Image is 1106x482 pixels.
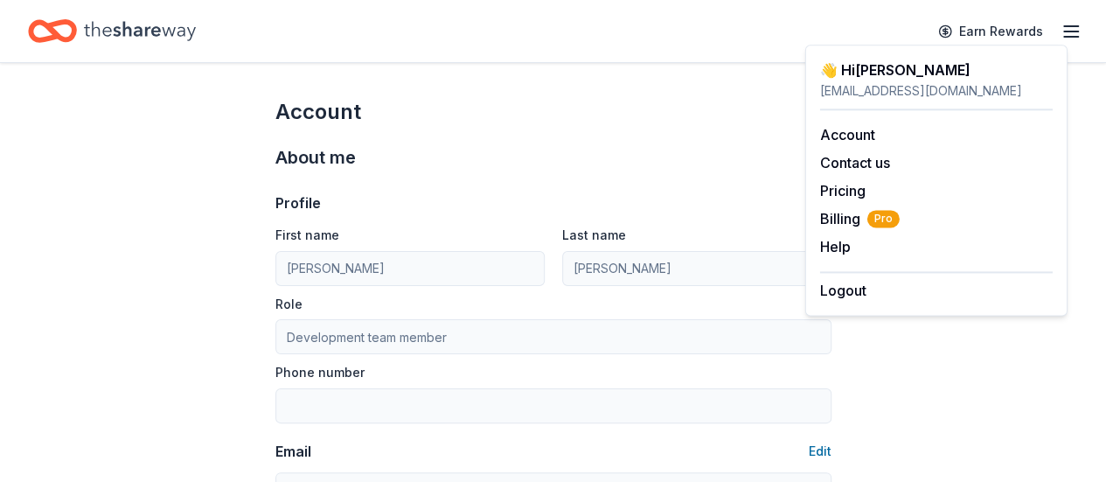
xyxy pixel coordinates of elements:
[275,364,365,381] label: Phone number
[820,152,890,173] button: Contact us
[275,441,311,462] div: Email
[820,280,866,301] button: Logout
[809,441,831,462] button: Edit
[820,126,875,143] a: Account
[867,210,900,227] span: Pro
[275,296,303,313] label: Role
[820,80,1053,101] div: [EMAIL_ADDRESS][DOMAIN_NAME]
[275,192,321,213] div: Profile
[820,59,1053,80] div: 👋 Hi [PERSON_NAME]
[820,208,900,229] button: BillingPro
[275,143,831,171] div: About me
[820,208,900,229] span: Billing
[28,10,196,52] a: Home
[820,236,851,257] button: Help
[820,182,866,199] a: Pricing
[275,98,831,126] div: Account
[928,16,1054,47] a: Earn Rewards
[562,227,626,244] label: Last name
[275,227,339,244] label: First name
